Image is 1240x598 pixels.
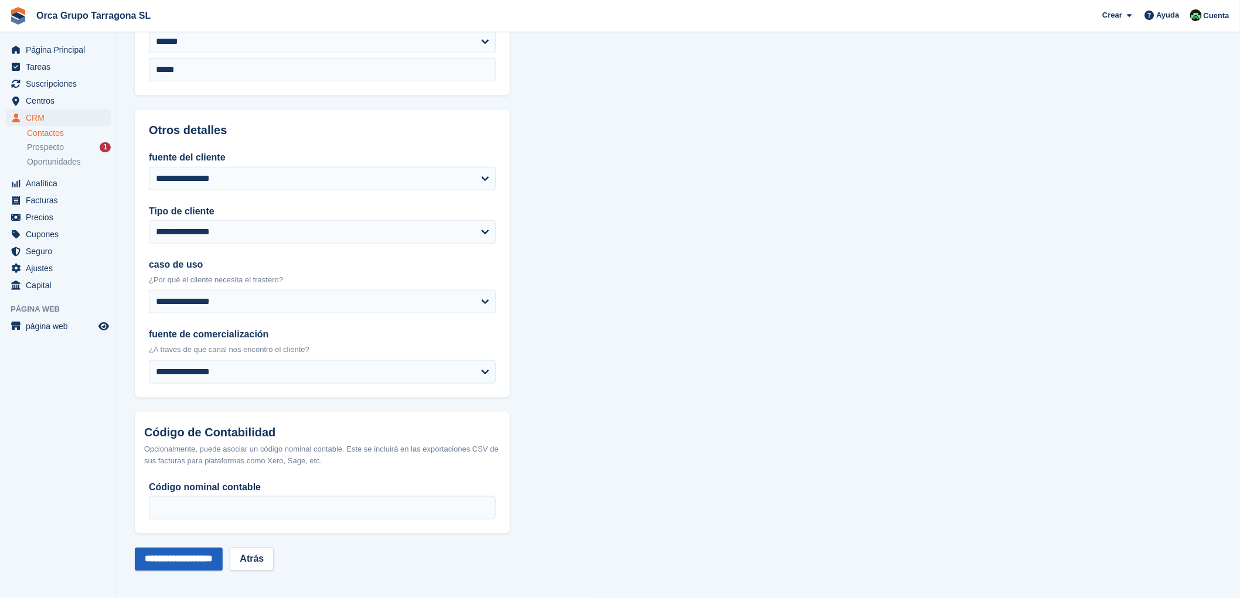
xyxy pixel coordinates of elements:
[27,142,64,153] span: Prospecto
[149,151,496,165] label: fuente del cliente
[26,260,96,276] span: Ajustes
[32,6,155,25] a: Orca Grupo Tarragona SL
[26,277,96,293] span: Capital
[149,344,496,356] p: ¿A través de qué canal nos encontró el cliente?
[27,156,81,168] span: Oportunidades
[6,277,111,293] a: menu
[26,42,96,58] span: Página Principal
[230,548,274,571] a: Atrás
[6,42,111,58] a: menu
[26,93,96,109] span: Centros
[6,209,111,225] a: menu
[97,319,111,333] a: Vista previa de la tienda
[149,327,496,341] label: fuente de comercialización
[9,7,27,25] img: stora-icon-8386f47178a22dfd0bd8f6a31ec36ba5ce8667c1dd55bd0f319d3a0aa187defe.svg
[27,141,111,153] a: Prospecto 1
[144,426,500,439] h2: Código de Contabilidad
[27,156,111,168] a: Oportunidades
[1190,9,1202,21] img: Tania
[6,318,111,334] a: menú
[26,243,96,259] span: Seguro
[149,204,496,218] label: Tipo de cliente
[27,128,111,139] a: Contactos
[26,192,96,209] span: Facturas
[6,93,111,109] a: menu
[26,110,96,126] span: CRM
[149,258,496,272] label: caso de uso
[26,76,96,92] span: Suscripciones
[26,318,96,334] span: página web
[1204,10,1229,22] span: Cuenta
[6,59,111,75] a: menu
[6,192,111,209] a: menu
[26,209,96,225] span: Precios
[1157,9,1180,21] span: Ayuda
[149,480,496,494] label: Código nominal contable
[26,175,96,192] span: Analítica
[11,303,117,315] span: Página web
[6,226,111,242] a: menu
[6,243,111,259] a: menu
[26,226,96,242] span: Cupones
[26,59,96,75] span: Tareas
[1102,9,1122,21] span: Crear
[6,110,111,126] a: menu
[6,76,111,92] a: menu
[149,274,496,286] p: ¿Por qué el cliente necesita el trastero?
[6,175,111,192] a: menu
[149,124,496,137] h2: Otros detalles
[144,443,500,466] div: Opcionalmente, puede asociar un código nominal contable. Este se incluirá en las exportaciones CS...
[100,142,111,152] div: 1
[6,260,111,276] a: menu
